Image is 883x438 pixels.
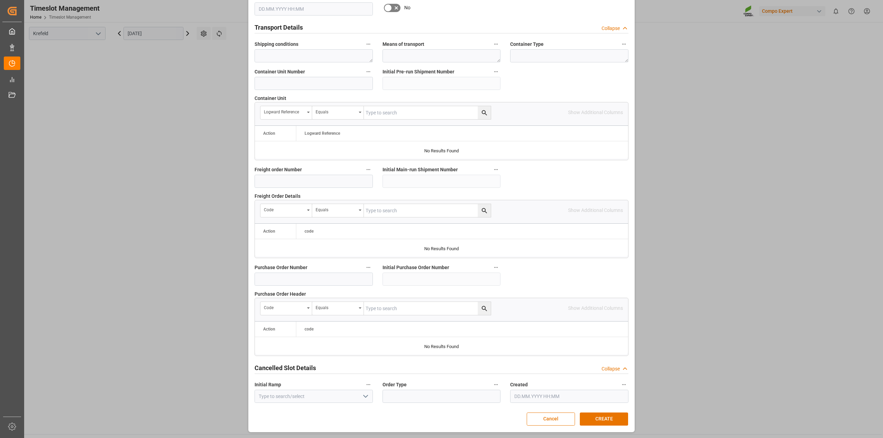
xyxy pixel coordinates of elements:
[255,68,305,75] span: Container Unit Number
[580,412,628,426] button: CREATE
[619,380,628,389] button: Created
[260,302,312,315] button: open menu
[492,165,500,174] button: Initial Main-run Shipment Number
[527,412,575,426] button: Cancel
[492,40,500,49] button: Means of transport
[492,67,500,76] button: Initial Pre-run Shipment Number
[263,131,275,136] div: Action
[312,106,364,119] button: open menu
[255,363,316,373] h2: Cancelled Slot Details
[602,25,620,32] div: Collapse
[312,302,364,315] button: open menu
[316,205,356,213] div: Equals
[255,23,303,32] h2: Transport Details
[264,107,305,115] div: Logward Reference
[510,41,544,48] span: Container Type
[478,106,491,119] button: search button
[255,2,373,16] input: DD.MM.YYYY HH:MM
[264,205,305,213] div: code
[602,365,620,373] div: Collapse
[492,263,500,272] button: Initial Purchase Order Number
[260,204,312,217] button: open menu
[619,40,628,49] button: Container Type
[255,193,300,200] span: Freight Order Details
[364,263,373,272] button: Purchase Order Number
[305,229,314,234] span: code
[364,380,373,389] button: Initial Ramp
[492,380,500,389] button: Order Type
[305,131,340,136] span: Logward Reference
[312,204,364,217] button: open menu
[255,41,298,48] span: Shipping conditions
[260,106,312,119] button: open menu
[364,204,491,217] input: Type to search
[510,390,628,403] input: DD.MM.YYYY HH:MM
[364,106,491,119] input: Type to search
[316,303,356,311] div: Equals
[255,95,286,102] span: Container Unit
[255,381,281,388] span: Initial Ramp
[404,4,410,11] span: No
[478,302,491,315] button: search button
[383,166,458,173] span: Initial Main-run Shipment Number
[364,302,491,315] input: Type to search
[255,166,302,173] span: Freight order Number
[263,229,275,234] div: Action
[255,264,307,271] span: Purchase Order Number
[383,264,449,271] span: Initial Purchase Order Number
[305,327,314,332] span: code
[255,291,306,298] span: Purchase Order Header
[383,381,407,388] span: Order Type
[364,40,373,49] button: Shipping conditions
[478,204,491,217] button: search button
[383,68,454,75] span: Initial Pre-run Shipment Number
[316,107,356,115] div: Equals
[364,67,373,76] button: Container Unit Number
[364,165,373,174] button: Freight order Number
[264,303,305,311] div: code
[510,381,528,388] span: Created
[383,41,424,48] span: Means of transport
[255,390,373,403] input: Type to search/select
[263,327,275,332] div: Action
[360,391,370,402] button: open menu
